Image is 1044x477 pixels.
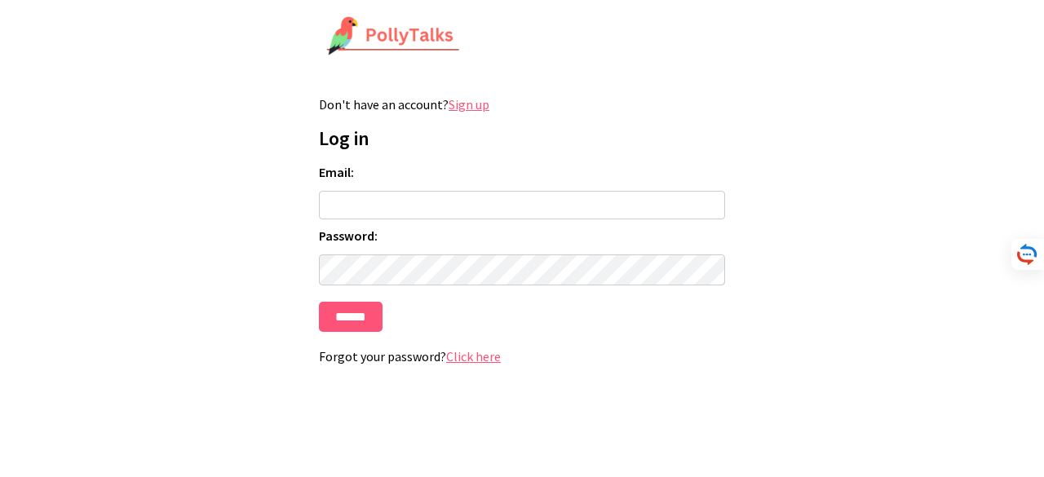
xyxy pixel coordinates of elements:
a: Click here [446,348,501,364]
p: Forgot your password? [319,348,725,364]
label: Email: [319,164,725,180]
label: Password: [319,227,725,244]
a: Sign up [449,96,489,113]
h1: Log in [319,126,725,151]
img: PollyTalks Logo [326,16,460,57]
p: Don't have an account? [319,96,725,113]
